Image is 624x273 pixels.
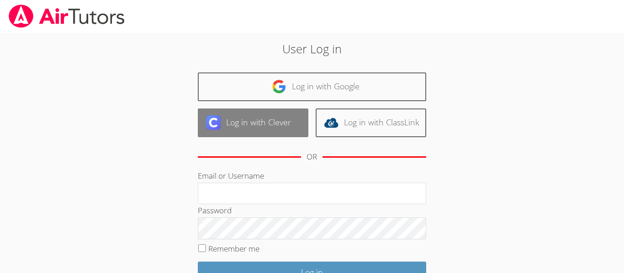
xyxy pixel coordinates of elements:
label: Password [198,205,232,216]
h2: User Log in [143,40,481,57]
img: airtutors_banner-c4298cdbf04f3fff15de1276eac7730deb9818008684d7c2e4769d2f7ddbe033.png [8,5,126,28]
a: Log in with Google [198,72,426,101]
img: clever-logo-6eab21bc6e7a338710f1a6ff85c0baf02591cd810cc4098c63d3a4b26e2feb20.svg [206,115,221,130]
a: Log in with ClassLink [316,108,426,137]
label: Email or Username [198,170,264,181]
a: Log in with Clever [198,108,308,137]
img: classlink-logo-d6bb404cc1216ec64c9a2012d9dc4662098be43eaf13dc465df04b49fa7ab582.svg [324,115,338,130]
img: google-logo-50288ca7cdecda66e5e0955fdab243c47b7ad437acaf1139b6f446037453330a.svg [272,79,286,94]
div: OR [307,150,317,164]
label: Remember me [208,243,259,254]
